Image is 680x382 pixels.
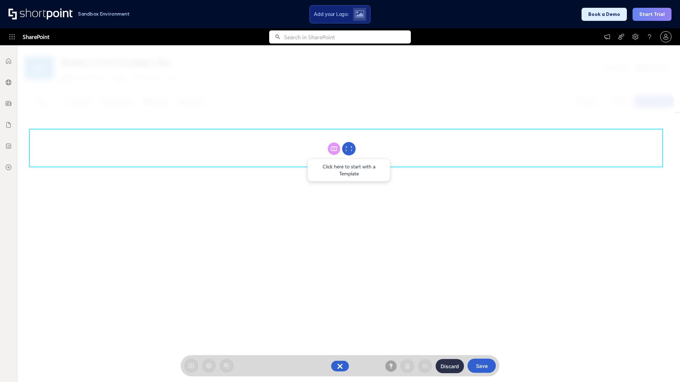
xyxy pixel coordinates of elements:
[78,12,130,16] h1: Sandbox Environment
[633,8,671,21] button: Start Trial
[23,28,49,45] span: SharePoint
[436,359,464,373] button: Discard
[645,348,680,382] iframe: Chat Widget
[355,10,364,18] img: Upload logo
[284,30,411,44] input: Search in SharePoint
[582,8,627,21] button: Book a Demo
[314,11,348,17] span: Add your Logo:
[467,359,496,373] button: Save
